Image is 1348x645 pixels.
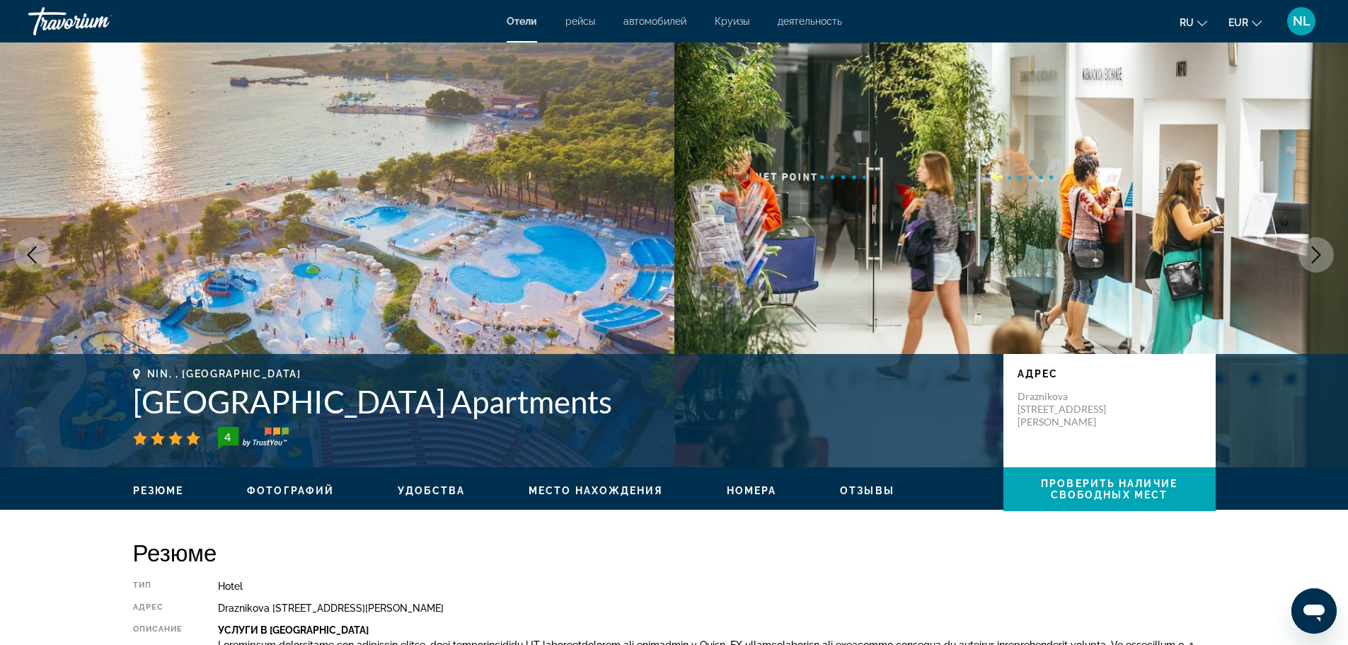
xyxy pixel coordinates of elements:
span: Отзывы [840,485,894,496]
div: 4 [214,428,242,445]
h2: Резюме [133,538,1216,566]
a: автомобилей [623,16,686,27]
span: ru [1180,17,1194,28]
span: Резюме [133,485,184,496]
button: Резюме [133,484,184,497]
div: адрес [133,603,183,614]
span: Nin, , [GEOGRAPHIC_DATA] [147,368,301,379]
button: Удобства [398,484,465,497]
button: User Menu [1283,6,1320,36]
button: Место нахождения [529,484,663,497]
button: Отзывы [840,484,894,497]
button: Проверить наличие свободных мест [1003,467,1216,511]
span: EUR [1228,17,1248,28]
a: Travorium [28,3,170,40]
b: Услуги В [GEOGRAPHIC_DATA] [218,624,369,636]
a: Отели [507,16,537,27]
a: деятельность [778,16,842,27]
p: адрес [1018,368,1202,379]
p: Draznikova [STREET_ADDRESS][PERSON_NAME] [1018,390,1131,428]
button: Номера [727,484,777,497]
img: trustyou-badge-hor.svg [218,427,289,450]
span: Место нахождения [529,485,663,496]
span: Проверить наличие свободных мест [1041,478,1177,501]
a: рейсы [565,16,595,27]
button: Next image [1298,237,1334,273]
span: Фотографий [247,485,334,496]
div: Draznikova [STREET_ADDRESS][PERSON_NAME] [218,603,1215,614]
button: Change language [1180,12,1207,33]
div: Тип [133,581,183,592]
span: Удобства [398,485,465,496]
button: Previous image [14,237,50,273]
a: Круизы [715,16,749,27]
iframe: Кнопка запуска окна обмена сообщениями [1291,588,1337,634]
button: Change currency [1228,12,1262,33]
div: Hotel [218,581,1215,592]
h1: [GEOGRAPHIC_DATA] Apartments [133,383,989,420]
span: Номера [727,485,777,496]
button: Фотографий [247,484,334,497]
span: NL [1293,14,1310,28]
